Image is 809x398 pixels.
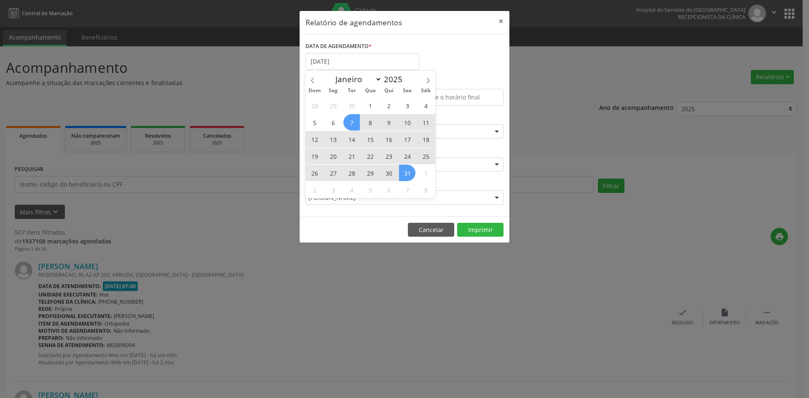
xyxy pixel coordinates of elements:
[306,114,323,131] span: Outubro 5, 2025
[325,165,341,181] span: Outubro 27, 2025
[407,76,504,89] label: ATÉ
[380,182,397,198] span: Novembro 6, 2025
[306,131,323,147] span: Outubro 12, 2025
[399,131,415,147] span: Outubro 17, 2025
[343,88,361,93] span: Ter
[306,182,323,198] span: Novembro 2, 2025
[418,148,434,164] span: Outubro 25, 2025
[361,88,380,93] span: Qua
[305,88,324,93] span: Dom
[380,131,397,147] span: Outubro 16, 2025
[306,97,323,114] span: Setembro 28, 2025
[325,114,341,131] span: Outubro 6, 2025
[362,131,378,147] span: Outubro 15, 2025
[399,182,415,198] span: Novembro 7, 2025
[407,89,504,106] input: Selecione o horário final
[380,97,397,114] span: Outubro 2, 2025
[382,74,410,85] input: Year
[418,182,434,198] span: Novembro 8, 2025
[408,223,454,237] button: Cancelar
[343,148,360,164] span: Outubro 21, 2025
[362,165,378,181] span: Outubro 29, 2025
[398,88,417,93] span: Sex
[325,131,341,147] span: Outubro 13, 2025
[325,97,341,114] span: Setembro 29, 2025
[343,165,360,181] span: Outubro 28, 2025
[305,40,372,53] label: DATA DE AGENDAMENTO
[418,131,434,147] span: Outubro 18, 2025
[306,148,323,164] span: Outubro 19, 2025
[306,165,323,181] span: Outubro 26, 2025
[417,88,435,93] span: Sáb
[362,97,378,114] span: Outubro 1, 2025
[343,131,360,147] span: Outubro 14, 2025
[325,148,341,164] span: Outubro 20, 2025
[305,17,402,28] h5: Relatório de agendamentos
[380,148,397,164] span: Outubro 23, 2025
[399,97,415,114] span: Outubro 3, 2025
[418,97,434,114] span: Outubro 4, 2025
[457,223,504,237] button: Imprimir
[399,114,415,131] span: Outubro 10, 2025
[362,148,378,164] span: Outubro 22, 2025
[343,182,360,198] span: Novembro 4, 2025
[380,88,398,93] span: Qui
[380,114,397,131] span: Outubro 9, 2025
[362,114,378,131] span: Outubro 8, 2025
[325,182,341,198] span: Novembro 3, 2025
[362,182,378,198] span: Novembro 5, 2025
[305,53,419,70] input: Selecione uma data ou intervalo
[493,11,509,32] button: Close
[343,97,360,114] span: Setembro 30, 2025
[418,114,434,131] span: Outubro 11, 2025
[418,165,434,181] span: Novembro 1, 2025
[399,148,415,164] span: Outubro 24, 2025
[399,165,415,181] span: Outubro 31, 2025
[380,165,397,181] span: Outubro 30, 2025
[343,114,360,131] span: Outubro 7, 2025
[324,88,343,93] span: Seg
[331,73,382,85] select: Month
